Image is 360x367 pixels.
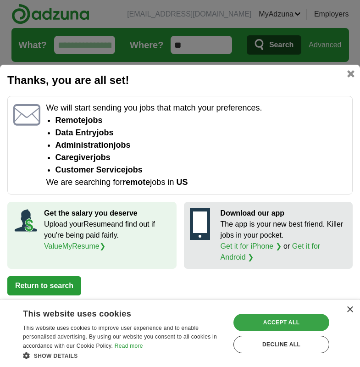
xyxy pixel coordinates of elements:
[115,343,143,349] a: Read more, opens a new window
[46,176,347,189] p: We are searching for jobs in
[55,151,347,164] li: Caregiver jobs
[55,164,347,176] li: Customer Service jobs
[7,276,81,295] button: Return to search
[176,178,188,187] span: US
[55,114,347,127] li: Remote jobs
[221,219,347,263] p: The app is your new best friend. Killer jobs in your pocket. or
[55,127,347,139] li: Data Entry jobs
[46,102,347,114] p: We will start sending you jobs that match your preferences.
[233,314,329,331] div: Accept all
[221,242,321,261] a: Get it for Android ❯
[221,242,282,250] a: Get it for iPhone ❯
[44,208,170,219] p: Get the salary you deserve
[55,139,347,151] li: Administration jobs
[23,306,201,319] div: This website uses cookies
[233,336,329,353] div: Decline all
[23,351,224,360] div: Show details
[44,219,170,252] p: Upload your Resume and find out if you're being paid fairly.
[7,72,353,89] h2: Thanks, you are all set!
[34,353,78,359] span: Show details
[122,178,150,187] strong: remote
[221,208,347,219] p: Download our app
[346,306,353,313] div: Close
[44,242,105,250] a: ValueMyResume❯
[23,325,217,350] span: This website uses cookies to improve user experience and to enable personalised advertising. By u...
